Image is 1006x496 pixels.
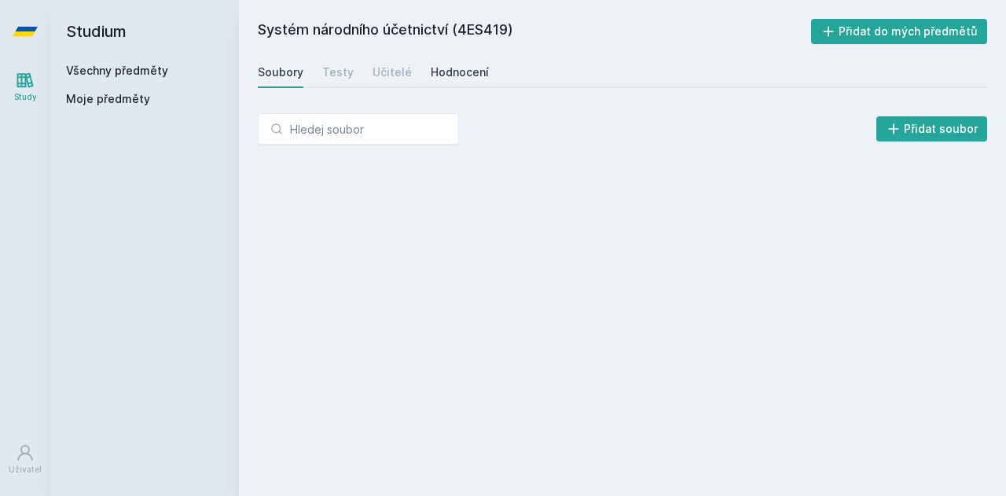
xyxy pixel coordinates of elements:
[322,64,354,80] div: Testy
[431,57,489,88] a: Hodnocení
[811,19,988,44] button: Přidat do mých předmětů
[258,19,811,44] h2: Systém národního účetnictví (4ES419)
[373,64,412,80] div: Učitelé
[322,57,354,88] a: Testy
[66,64,168,77] a: Všechny předměty
[66,91,150,107] span: Moje předměty
[14,91,37,103] div: Study
[258,57,303,88] a: Soubory
[3,435,47,483] a: Uživatel
[258,64,303,80] div: Soubory
[3,63,47,111] a: Study
[373,57,412,88] a: Učitelé
[876,116,988,141] button: Přidat soubor
[258,113,459,145] input: Hledej soubor
[9,464,42,476] div: Uživatel
[431,64,489,80] div: Hodnocení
